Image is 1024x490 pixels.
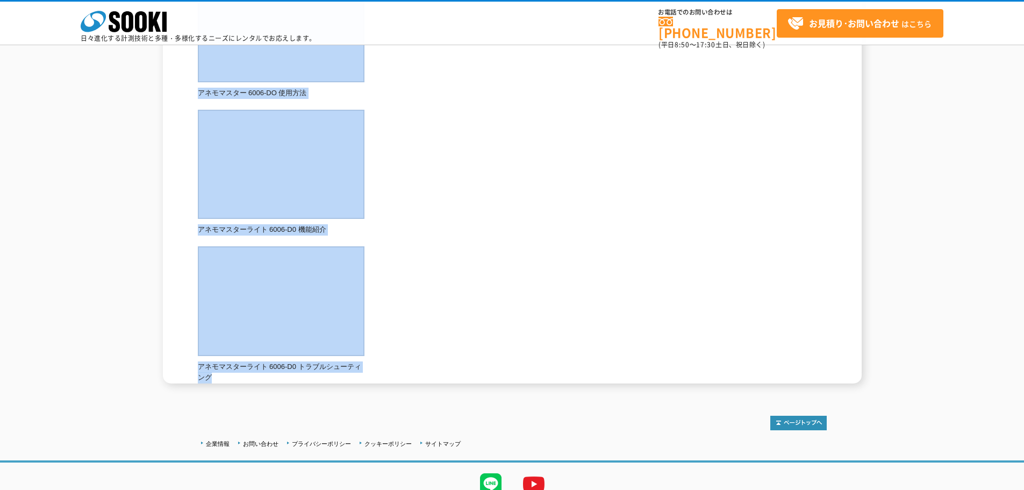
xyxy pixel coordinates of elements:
p: アネモマスター 6006-DO 使用方法 [198,88,364,99]
p: アネモマスターライト 6006-D0 機能紹介 [198,224,364,236]
span: はこちら [787,16,932,32]
a: お問い合わせ [243,441,278,447]
a: お見積り･お問い合わせはこちら [777,9,943,38]
span: (平日 ～ 土日、祝日除く) [658,40,765,49]
a: サイトマップ [425,441,461,447]
span: お電話でのお問い合わせは [658,9,777,16]
strong: お見積り･お問い合わせ [809,17,899,30]
p: アネモマスターライト 6006-D0 トラブルシューティング [198,361,364,384]
span: 8:50 [675,40,690,49]
span: 17:30 [696,40,715,49]
a: [PHONE_NUMBER] [658,17,777,39]
img: トップページへ [770,416,827,430]
a: クッキーポリシー [364,441,412,447]
p: 日々進化する計測技術と多種・多様化するニーズにレンタルでお応えします。 [81,35,316,41]
a: 企業情報 [206,441,230,447]
a: プライバシーポリシー [292,441,351,447]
